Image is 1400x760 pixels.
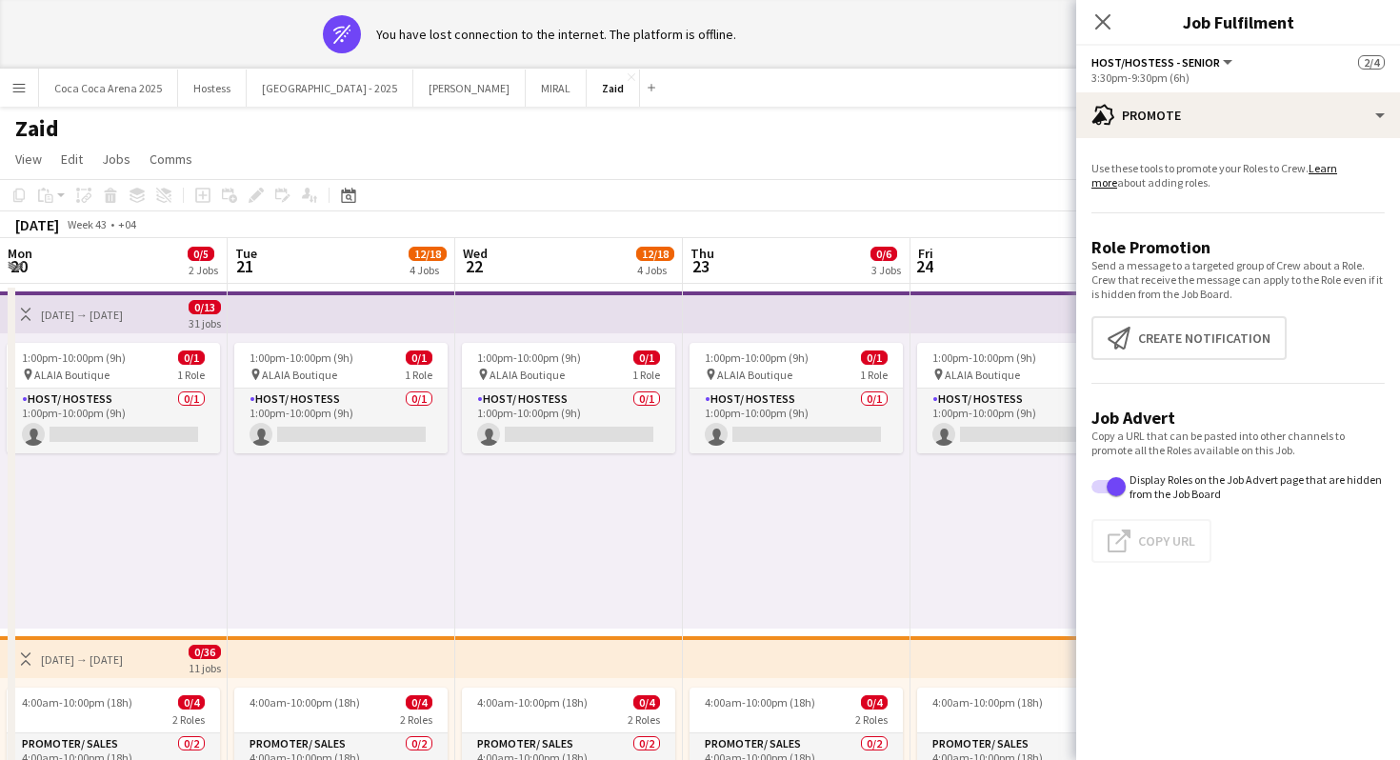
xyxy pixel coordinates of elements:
[705,350,809,365] span: 1:00pm-10:00pm (9h)
[22,350,126,365] span: 1:00pm-10:00pm (9h)
[8,147,50,171] a: View
[172,712,205,727] span: 2 Roles
[1091,316,1287,360] button: Create notification
[250,695,360,710] span: 4:00am-10:00pm (18h)
[250,350,353,365] span: 1:00pm-10:00pm (9h)
[628,712,660,727] span: 2 Roles
[1091,55,1220,70] span: Host/Hostess - Senior
[189,645,221,659] span: 0/36
[1091,55,1235,70] button: Host/Hostess - Senior
[1091,70,1385,85] div: 3:30pm-9:30pm (6h)
[636,247,674,261] span: 12/18
[1076,92,1400,138] div: Promote
[189,659,221,675] div: 11 jobs
[861,695,888,710] span: 0/4
[918,245,933,262] span: Fri
[477,695,588,710] span: 4:00am-10:00pm (18h)
[855,712,888,727] span: 2 Roles
[15,150,42,168] span: View
[102,150,130,168] span: Jobs
[189,314,221,330] div: 31 jobs
[150,150,192,168] span: Comms
[118,217,136,231] div: +04
[262,368,337,382] span: ALAIA Boutique
[861,350,888,365] span: 0/1
[177,368,205,382] span: 1 Role
[462,343,675,453] app-job-card: 1:00pm-10:00pm (9h)0/1 ALAIA Boutique1 RoleHost/ Hostess0/11:00pm-10:00pm (9h)
[234,389,448,453] app-card-role: Host/ Hostess0/11:00pm-10:00pm (9h)
[690,389,903,453] app-card-role: Host/ Hostess0/11:00pm-10:00pm (9h)
[7,343,220,453] app-job-card: 1:00pm-10:00pm (9h)0/1 ALAIA Boutique1 RoleHost/ Hostess0/11:00pm-10:00pm (9h)
[178,695,205,710] span: 0/4
[526,70,587,107] button: MIRAL
[234,343,448,453] app-job-card: 1:00pm-10:00pm (9h)0/1 ALAIA Boutique1 RoleHost/ Hostess0/11:00pm-10:00pm (9h)
[633,350,660,365] span: 0/1
[376,26,736,43] div: You have lost connection to the internet. The platform is offline.
[460,255,488,277] span: 22
[690,343,903,453] app-job-card: 1:00pm-10:00pm (9h)0/1 ALAIA Boutique1 RoleHost/ Hostess0/11:00pm-10:00pm (9h)
[1076,10,1400,34] h3: Job Fulfilment
[15,114,59,143] h1: Zaid
[1091,161,1337,190] a: Learn more
[400,712,432,727] span: 2 Roles
[189,300,221,314] span: 0/13
[1091,161,1385,190] p: Use these tools to promote your Roles to Crew. about adding roles.
[633,695,660,710] span: 0/4
[1091,429,1385,457] p: Copy a URL that can be pasted into other channels to promote all the Roles available on this Job.
[1091,258,1385,301] p: Send a message to a targeted group of Crew about a Role. Crew that receive the message can apply ...
[932,350,1036,365] span: 1:00pm-10:00pm (9h)
[462,389,675,453] app-card-role: Host/ Hostess0/11:00pm-10:00pm (9h)
[490,368,565,382] span: ALAIA Boutique
[235,245,257,262] span: Tue
[247,70,413,107] button: [GEOGRAPHIC_DATA] - 2025
[178,70,247,107] button: Hostess
[1126,472,1385,501] label: Display Roles on the Job Advert page that are hidden from the Job Board
[477,350,581,365] span: 1:00pm-10:00pm (9h)
[860,368,888,382] span: 1 Role
[1091,407,1385,429] h3: Job Advert
[15,215,59,234] div: [DATE]
[8,245,32,262] span: Mon
[917,343,1130,453] app-job-card: 1:00pm-10:00pm (9h)0/1 ALAIA Boutique1 RoleHost/ Hostess0/11:00pm-10:00pm (9h)
[717,368,792,382] span: ALAIA Boutique
[917,389,1130,453] app-card-role: Host/ Hostess0/11:00pm-10:00pm (9h)
[41,652,123,667] div: [DATE] → [DATE]
[690,245,714,262] span: Thu
[7,389,220,453] app-card-role: Host/ Hostess0/11:00pm-10:00pm (9h)
[406,695,432,710] span: 0/4
[53,147,90,171] a: Edit
[41,308,123,322] div: [DATE] → [DATE]
[61,150,83,168] span: Edit
[409,247,447,261] span: 12/18
[5,255,32,277] span: 20
[870,247,897,261] span: 0/6
[688,255,714,277] span: 23
[406,350,432,365] span: 0/1
[232,255,257,277] span: 21
[637,263,673,277] div: 4 Jobs
[1091,236,1385,258] h3: Role Promotion
[463,245,488,262] span: Wed
[178,350,205,365] span: 0/1
[705,695,815,710] span: 4:00am-10:00pm (18h)
[34,368,110,382] span: ALAIA Boutique
[94,147,138,171] a: Jobs
[945,368,1020,382] span: ALAIA Boutique
[142,147,200,171] a: Comms
[871,263,901,277] div: 3 Jobs
[405,368,432,382] span: 1 Role
[63,217,110,231] span: Week 43
[410,263,446,277] div: 4 Jobs
[189,263,218,277] div: 2 Jobs
[39,70,178,107] button: Coca Coca Arena 2025
[587,70,640,107] button: Zaid
[22,695,132,710] span: 4:00am-10:00pm (18h)
[1358,55,1385,70] span: 2/4
[932,695,1043,710] span: 4:00am-10:00pm (18h)
[632,368,660,382] span: 1 Role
